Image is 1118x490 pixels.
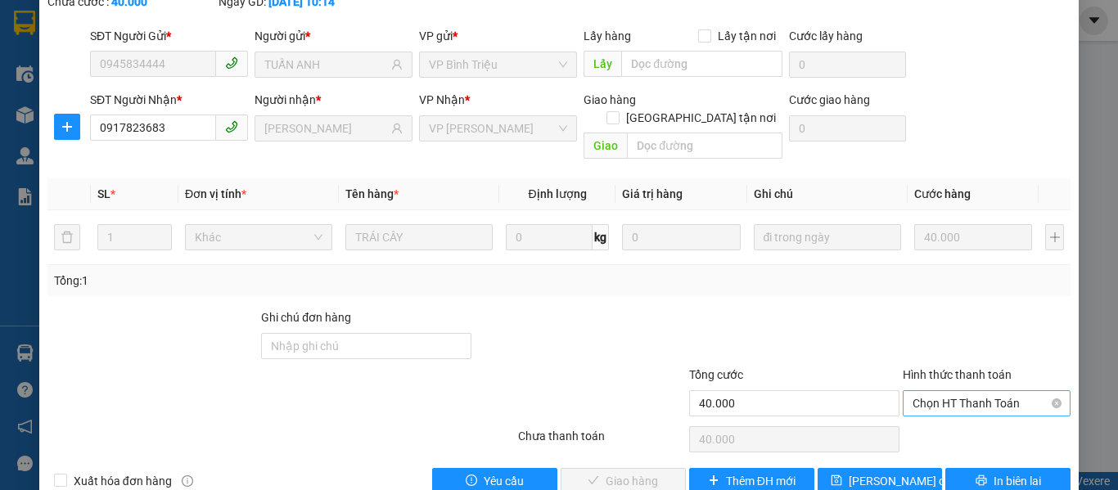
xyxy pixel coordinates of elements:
span: Lấy tận nơi [711,27,782,45]
label: Cước giao hàng [789,93,870,106]
span: Giao hàng [584,93,636,106]
input: Ghi Chú [754,224,901,250]
span: info-circle [182,475,193,487]
span: Xuất hóa đơn hàng [67,472,178,490]
span: [GEOGRAPHIC_DATA] tận nơi [620,109,782,127]
span: Tên hàng [345,187,399,200]
span: phone [225,120,238,133]
input: Dọc đường [627,133,782,159]
span: close-circle [1052,398,1062,408]
span: plus [55,120,79,133]
span: user [391,123,403,134]
input: Dọc đường [621,51,782,77]
div: Tổng: 1 [54,272,433,290]
span: Đơn vị tính [185,187,246,200]
input: Tên người gửi [264,56,388,74]
span: user [391,59,403,70]
input: Ghi chú đơn hàng [261,333,471,359]
button: plus [54,114,80,140]
input: 0 [914,224,1032,250]
input: 0 [622,224,740,250]
div: Người gửi [255,27,412,45]
th: Ghi chú [747,178,908,210]
div: VP gửi [419,27,577,45]
span: VP Bình Triệu [429,52,567,77]
span: Giao [584,133,627,159]
span: Lấy hàng [584,29,631,43]
span: Định lượng [528,187,586,200]
span: plus [708,474,719,488]
span: exclamation-circle [466,474,477,488]
span: In biên lai [994,472,1041,490]
div: SĐT Người Nhận [90,91,248,109]
div: Người nhận [255,91,412,109]
span: VP Nhận [419,93,465,106]
button: plus [1045,224,1064,250]
span: save [831,474,842,488]
div: Chưa thanh toán [516,427,687,456]
span: Chọn HT Thanh Toán [913,391,1061,416]
label: Hình thức thanh toán [903,368,1012,381]
span: Lấy [584,51,621,77]
span: printer [976,474,987,488]
span: Giá trị hàng [622,187,683,200]
input: Cước giao hàng [789,115,906,142]
label: Ghi chú đơn hàng [261,311,351,324]
span: Cước hàng [914,187,971,200]
span: Thêm ĐH mới [726,472,796,490]
button: delete [54,224,80,250]
span: Yêu cầu [484,472,524,490]
input: Tên người nhận [264,119,388,137]
span: phone [225,56,238,70]
span: SL [97,187,110,200]
input: VD: Bàn, Ghế [345,224,493,250]
span: Tổng cước [689,368,743,381]
span: Khác [195,225,322,249]
label: Cước lấy hàng [789,29,863,43]
span: VP Minh Hưng [429,116,567,141]
span: kg [593,224,609,250]
input: Cước lấy hàng [789,52,906,78]
span: [PERSON_NAME] chuyển hoàn [849,472,1004,490]
div: SĐT Người Gửi [90,27,248,45]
